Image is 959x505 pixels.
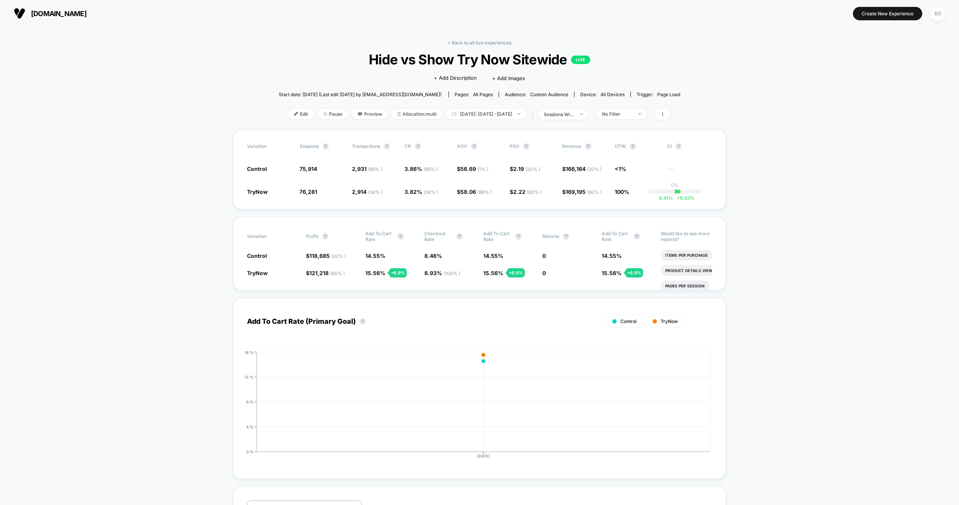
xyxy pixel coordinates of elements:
[247,189,268,195] span: TryNow
[510,166,540,172] span: $
[507,268,525,277] div: + 6.9 %
[562,166,602,172] span: $
[602,111,633,117] div: No Filter
[505,92,568,97] div: Audience:
[365,252,385,259] span: 14.55 %
[415,143,421,149] button: ?
[392,109,442,119] span: Allocation: multi
[602,270,622,276] span: 15.56 %
[483,231,512,242] span: Add To Cart Rate
[587,189,602,195] span: ( 80 % )
[31,10,87,18] span: [DOMAIN_NAME]
[448,40,511,46] a: < Back to all live experiences
[239,350,704,465] div: ADD_TO_CART_RATE
[542,233,559,239] span: Returns
[299,51,660,67] span: Hide vs Show Try Now Sitewide
[661,250,712,261] li: Items Per Purchase
[523,143,529,149] button: ?
[637,92,680,97] div: Trigger:
[602,252,622,259] span: 14.55 %
[457,166,488,172] span: $
[460,166,488,172] span: 56.69
[404,143,411,149] span: CR
[585,143,591,149] button: ?
[671,182,679,188] p: 0%
[452,112,456,116] img: calendar
[365,270,385,276] span: 15.56 %
[527,189,542,195] span: ( 80 % )
[513,189,542,195] span: 2.22
[667,143,709,149] span: CI
[516,233,522,239] button: ?
[455,92,493,97] div: Pages:
[457,143,467,149] span: AOV
[352,166,382,172] span: 2,931
[352,189,383,195] span: 2,914
[245,374,254,379] tspan: 12 %
[542,252,546,259] span: 0
[309,270,345,276] span: 121,218
[247,166,267,172] span: Control
[601,92,625,97] span: all devices
[299,189,317,195] span: 76,281
[530,92,568,97] span: Custom Audience
[384,143,390,149] button: ?
[247,252,267,259] span: Control
[247,143,289,149] span: Variation
[580,113,583,115] img: end
[853,7,922,20] button: Create New Experience
[360,318,366,325] button: ?
[571,56,590,64] p: LIVE
[544,111,574,117] div: sessions with impression
[14,8,25,19] img: Visually logo
[446,109,526,119] span: [DATE]: [DATE] - [DATE]
[306,233,318,239] span: Profit
[615,143,657,149] span: OTW
[928,6,948,21] button: BD
[930,6,945,21] div: BD
[299,143,319,149] span: Sessions
[424,189,438,195] span: ( 34 % )
[309,252,346,259] span: 118,685
[492,75,525,81] span: + Add Images
[294,112,298,116] img: edit
[659,195,673,201] span: 4.41 %
[404,166,438,172] span: 3.86 %
[667,167,712,172] span: ---
[460,189,492,195] span: 58.06
[630,143,636,149] button: ?
[398,112,401,116] img: rebalance
[306,252,346,259] span: $
[246,449,254,454] tspan: 0 %
[365,231,394,242] span: Add To Cart Rate
[566,189,602,195] span: 169,195
[477,454,490,458] tspan: [DATE]
[247,231,289,242] span: Variation
[443,271,460,276] span: ( 100 % )
[518,113,520,115] img: end
[676,143,682,149] button: ?
[542,270,546,276] span: 0
[661,318,678,324] span: TryNow
[563,233,569,239] button: ?
[677,195,680,201] span: +
[288,109,314,119] span: Edit
[299,166,317,172] span: 75,914
[620,318,637,324] span: Control
[11,7,89,20] button: [DOMAIN_NAME]
[673,195,694,201] span: 9.52 %
[661,280,709,291] li: Pages Per Session
[424,270,460,276] span: 8.93 %
[661,265,731,276] li: Product Details Views Rate
[657,92,680,97] span: Page Load
[331,253,346,259] span: ( 20 % )
[525,166,540,172] span: ( 20 % )
[483,252,503,259] span: 14.55 %
[674,188,676,193] p: |
[330,271,345,276] span: ( 80 % )
[404,189,438,195] span: 3.82 %
[246,399,254,404] tspan: 8 %
[368,166,382,172] span: ( 66 % )
[510,189,542,195] span: $
[574,92,630,97] span: Device:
